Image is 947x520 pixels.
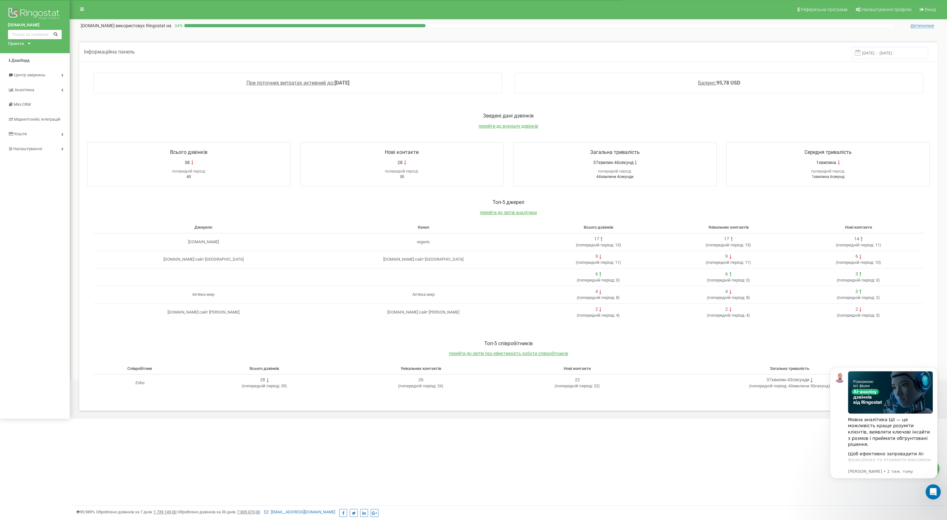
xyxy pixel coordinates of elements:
span: Вихід [925,7,936,12]
input: Пошук за номером [8,30,62,39]
div: 6 [725,271,728,277]
a: Баланс:95,78 USD [698,80,740,86]
span: Загальна тривалість [590,149,640,155]
span: Середня тривалість [804,149,851,155]
span: Унікальних контактів [708,225,748,230]
div: 4 [725,289,728,295]
span: попередній період: [838,313,875,318]
span: попередній період: [598,169,632,174]
span: попередній період: [578,295,615,300]
span: Mini CRM [14,102,31,107]
span: попередній період: [172,169,206,174]
p: 34 % [171,22,184,29]
span: Нові контакти [845,225,872,230]
span: ( 29 ) [242,384,287,388]
p: [DOMAIN_NAME] [81,22,171,29]
div: 2 [595,306,598,313]
td: Zoho [93,374,186,392]
div: 14 [854,236,859,242]
span: Реферальна програма [801,7,848,12]
span: Дашборд [11,58,29,63]
span: Баланс: [698,80,716,86]
span: попередній період: [708,295,745,300]
span: ( 4 ) [577,313,620,318]
span: Налаштування профілю [861,7,912,12]
span: попередній період: [838,278,875,282]
span: попередній період: [399,384,436,388]
div: 6 [595,271,598,277]
td: [DOMAIN_NAME] сайт [PERSON_NAME] [93,303,313,321]
div: 3 [855,271,858,277]
span: 37хвилин 46секунд [593,159,633,166]
a: При поточних витратах активний до:[DATE] [246,80,349,86]
span: ( 0 ) [707,278,750,282]
a: перейти до звітів про ефективність роботи співробітників [449,351,568,356]
span: ( 10 ) [836,260,881,265]
span: Toп-5 джерел [493,199,524,205]
span: Загальна тривалість [770,366,809,371]
span: Нові контакти [385,149,419,155]
span: Кошти [14,131,27,136]
td: [DOMAIN_NAME] сайт [PERSON_NAME] [313,303,533,321]
span: попередній період: [577,260,614,265]
span: ( 11 ) [706,260,751,265]
span: попередній період: [708,313,745,318]
div: 9 [595,253,598,260]
span: попередній період: [578,278,615,282]
span: ( 2 ) [837,295,880,300]
div: 3 [855,289,858,295]
span: ( 8 ) [577,295,620,300]
span: Інформаційна панель [84,49,135,55]
span: ( 43хвилини 50секунд ) [749,384,830,388]
td: [DOMAIN_NAME] сайт [GEOGRAPHIC_DATA] [313,251,533,269]
span: Маркетплейс інтеграцій [14,117,60,122]
span: ( 0 ) [837,278,880,282]
span: попередній період: [837,260,874,265]
td: [DOMAIN_NAME] сайт [GEOGRAPHIC_DATA] [93,251,313,269]
span: попередній період: [707,243,744,247]
div: 26 [418,377,423,383]
span: 38 [185,159,190,166]
div: 2 [725,306,728,313]
span: 44хвилини 4секунди [596,174,633,179]
span: Джерело [194,225,212,230]
span: Всього дзвінків [583,225,613,230]
td: Аптека мир [313,286,533,304]
span: ( 11 ) [575,260,621,265]
span: попередній період: [556,384,593,388]
span: Налаштування [13,146,42,151]
div: 9 [725,253,728,260]
span: Зведені дані дзвінків [483,113,534,119]
span: ( 8 ) [707,295,750,300]
span: Унікальних контактів [400,366,441,371]
span: попередній період: [838,295,875,300]
span: 40 [187,174,191,179]
span: ( 13 ) [706,243,751,247]
span: попередній період: [811,169,845,174]
span: попередній період: [243,384,280,388]
div: 2 [855,306,858,313]
span: Всього дзвінків [170,149,207,155]
td: Аптека мир [93,286,313,304]
a: [DOMAIN_NAME] [8,22,62,28]
span: Центр звернень [14,73,45,77]
span: перейти до звітів аналітики [480,210,537,215]
span: Детальніше [911,23,934,28]
span: попередній період: [385,169,419,174]
span: ( 11 ) [836,243,881,247]
a: перейти до журналу дзвінків [479,124,538,129]
span: попередній період: [750,384,787,388]
span: Нові контакти [564,366,591,371]
span: попередній період: [707,260,744,265]
div: 28 [260,377,265,383]
div: 22 [575,377,580,383]
td: [DOMAIN_NAME] [93,233,313,251]
span: Аналiтика [15,87,34,92]
div: 17 [594,236,599,242]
